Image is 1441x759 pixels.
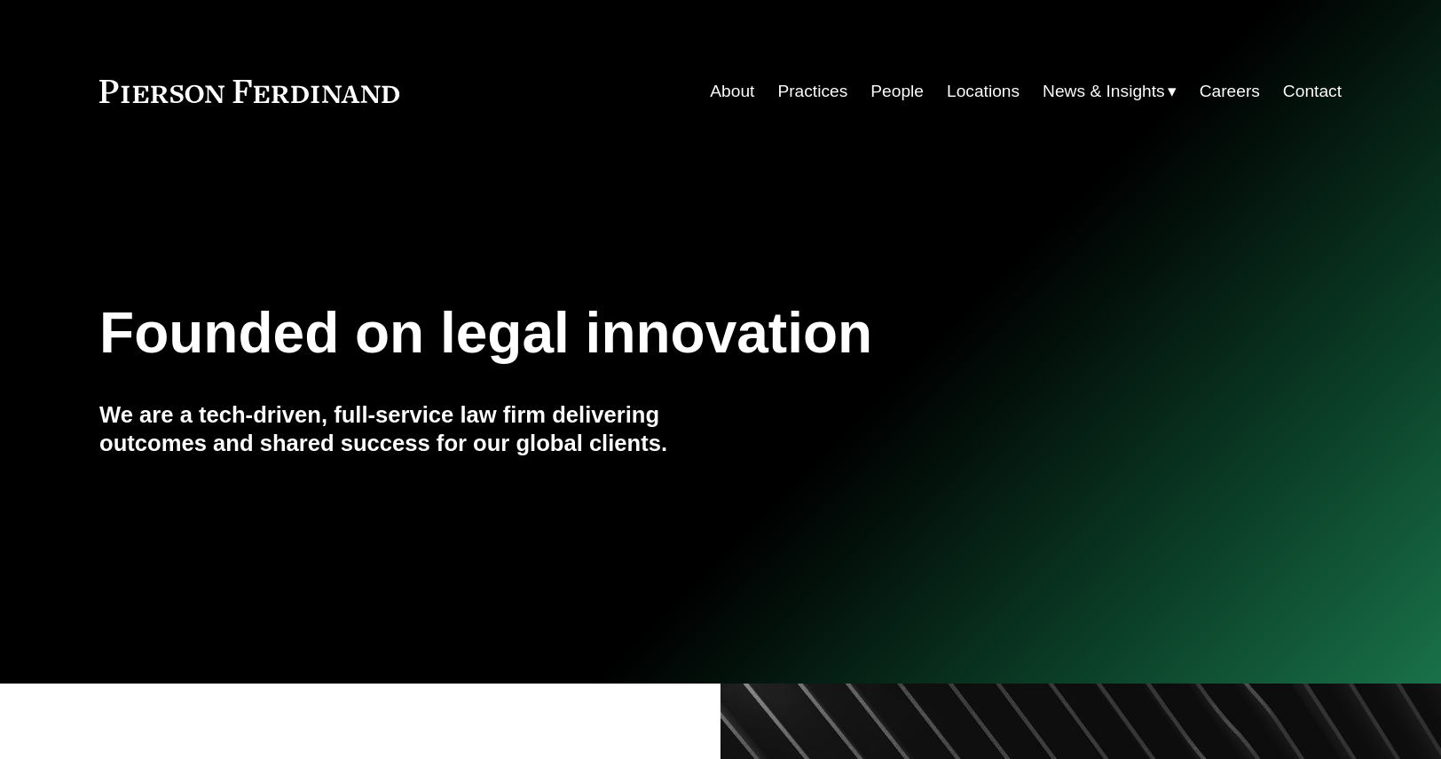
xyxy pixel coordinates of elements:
[947,75,1020,108] a: Locations
[1283,75,1342,108] a: Contact
[1200,75,1260,108] a: Careers
[1043,75,1177,108] a: folder dropdown
[777,75,847,108] a: Practices
[870,75,924,108] a: People
[710,75,754,108] a: About
[1043,76,1165,107] span: News & Insights
[99,400,720,458] h4: We are a tech-driven, full-service law firm delivering outcomes and shared success for our global...
[99,301,1135,366] h1: Founded on legal innovation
